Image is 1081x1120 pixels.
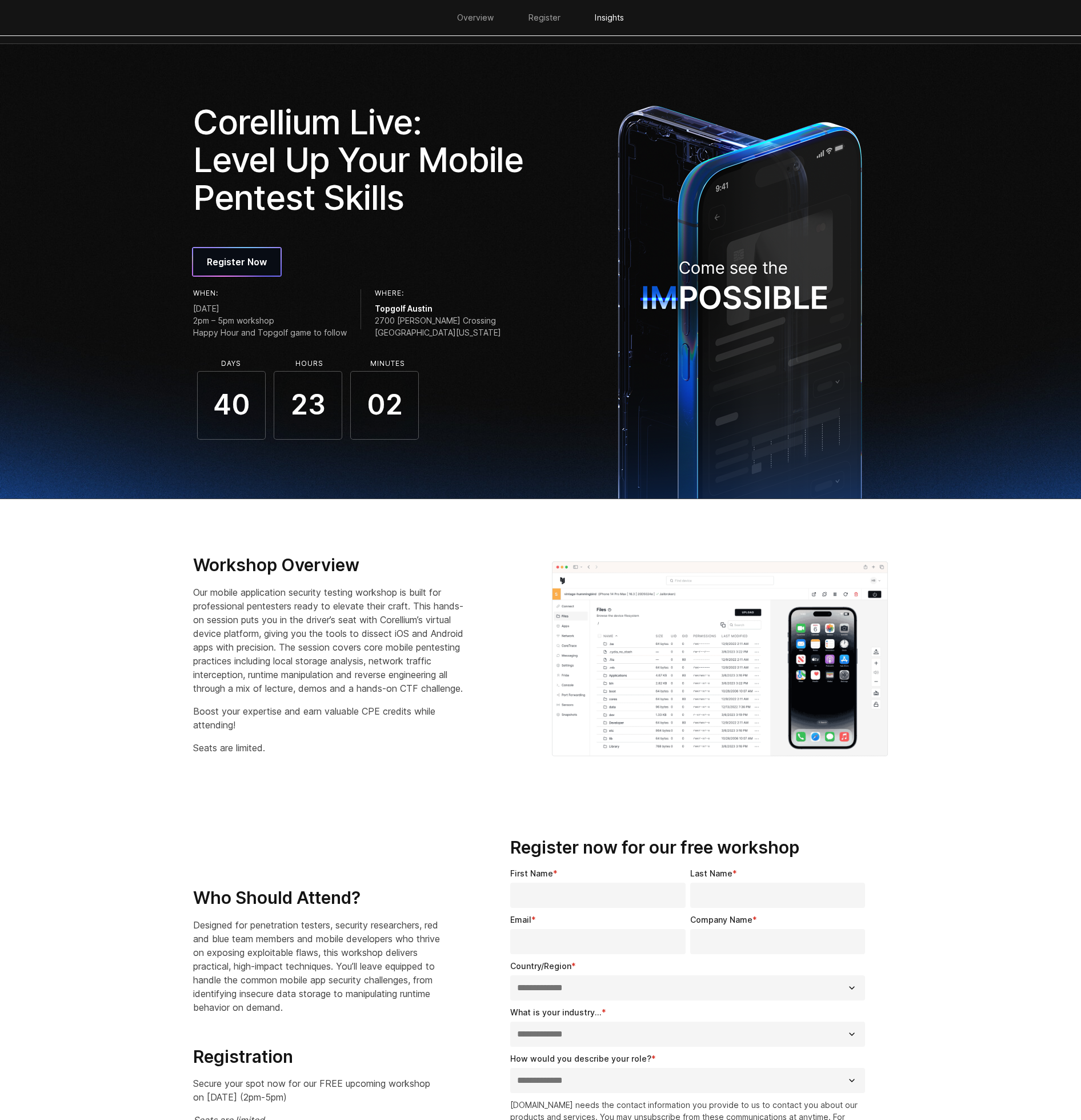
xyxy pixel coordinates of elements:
[274,371,342,440] span: 23
[197,360,265,368] li: Days
[197,371,266,440] span: 40
[193,918,442,1014] p: Designed for penetration testers, security researchers, red and blue team members and mobile deve...
[612,99,868,499] img: ImpossibleDevice_1x
[193,302,347,314] span: [DATE]
[510,915,531,924] span: Email
[510,1054,651,1063] span: How would you describe your role?
[193,555,473,576] h3: Workshop Overview
[193,1077,442,1104] p: Secure your spot now for our FREE upcoming workshop on [DATE] (2pm-5pm)
[690,868,732,878] span: Last Name
[375,302,501,314] span: Topgolf Austin
[193,289,347,297] h6: When:
[193,248,281,276] a: Register Now
[510,837,870,859] h3: Register now for our free workshop
[510,868,553,878] span: First Name
[193,741,473,755] p: Seats are limited.
[375,289,501,297] h6: Where:
[193,887,442,909] h3: Who Should Attend?
[193,706,435,731] span: Boost your expertise and earn valuable CPE credits while attending!
[510,1007,602,1017] span: What is your industry...
[193,585,473,695] p: Our mobile application security testing workshop is built for professional pentesters ready to el...
[207,255,267,269] span: Register Now
[350,371,419,440] span: 02
[353,360,422,368] li: Minutes
[275,360,343,368] li: Hours
[193,1046,442,1068] h3: Registration
[375,314,501,338] span: 2700 [PERSON_NAME] Crossing [GEOGRAPHIC_DATA][US_STATE]
[690,915,752,924] span: Company Name
[510,961,571,971] span: Country/Region
[193,314,347,338] span: 2pm – 5pm workshop Happy Hour and Topgolf game to follow
[193,103,533,216] h1: Corellium Live: Level Up Your Mobile Pentest Skills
